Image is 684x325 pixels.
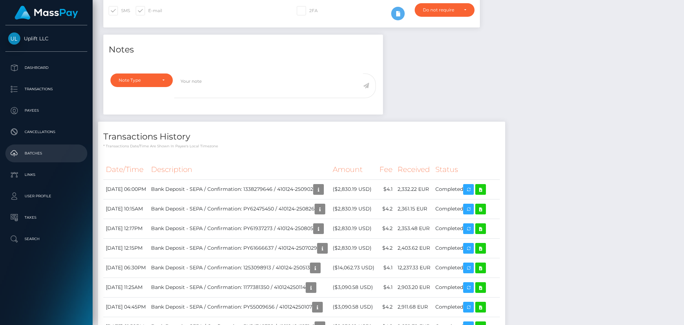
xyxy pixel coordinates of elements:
[149,160,330,179] th: Description
[5,230,87,248] a: Search
[103,219,149,238] td: [DATE] 12:17PM
[8,148,84,159] p: Batches
[149,278,330,297] td: Bank Deposit - SEPA / Confirmation: 1177381350 / 410124250114
[377,278,395,297] td: $4.1
[415,3,475,17] button: Do not require
[377,179,395,199] td: $4.1
[109,6,130,15] label: SMS
[103,179,149,199] td: [DATE] 06:00PM
[330,297,377,317] td: ($3,090.58 USD)
[395,258,433,278] td: 12,237.33 EUR
[330,160,377,179] th: Amount
[149,297,330,317] td: Bank Deposit - SEPA / Confirmation: PY55009656 / 410124250107
[5,123,87,141] a: Cancellations
[5,166,87,184] a: Links
[103,199,149,219] td: [DATE] 10:15AM
[8,191,84,202] p: User Profile
[395,160,433,179] th: Received
[149,179,330,199] td: Bank Deposit - SEPA / Confirmation: 1338279646 / 410124-250902
[395,219,433,238] td: 2,353.48 EUR
[103,258,149,278] td: [DATE] 06:30PM
[395,278,433,297] td: 2,903.20 EUR
[8,105,84,116] p: Payees
[5,187,87,205] a: User Profile
[5,35,87,42] span: Uplift LLC
[330,219,377,238] td: ($2,830.19 USD)
[330,258,377,278] td: ($14,062.73 USD)
[103,160,149,179] th: Date/Time
[377,238,395,258] td: $4.2
[433,160,500,179] th: Status
[395,179,433,199] td: 2,332.22 EUR
[377,258,395,278] td: $4.1
[433,219,500,238] td: Completed
[433,278,500,297] td: Completed
[5,209,87,227] a: Taxes
[136,6,162,15] label: E-mail
[5,80,87,98] a: Transactions
[433,297,500,317] td: Completed
[377,297,395,317] td: $4.2
[149,199,330,219] td: Bank Deposit - SEPA / Confirmation: PY62475450 / 410124-250826
[377,199,395,219] td: $4.2
[433,258,500,278] td: Completed
[8,234,84,244] p: Search
[103,238,149,258] td: [DATE] 12:15PM
[8,169,84,180] p: Links
[110,73,173,87] button: Note Type
[149,238,330,258] td: Bank Deposit - SEPA / Confirmation: PY61666637 / 410124-2507029
[8,84,84,95] p: Transactions
[5,102,87,120] a: Payees
[119,77,156,83] div: Note Type
[8,32,20,45] img: Uplift LLC
[149,219,330,238] td: Bank Deposit - SEPA / Confirmation: PY61937273 / 410124-250805
[330,199,377,219] td: ($2,830.19 USD)
[8,127,84,137] p: Cancellations
[330,278,377,297] td: ($3,090.58 USD)
[433,199,500,219] td: Completed
[433,238,500,258] td: Completed
[377,160,395,179] th: Fee
[395,199,433,219] td: 2,361.15 EUR
[109,44,378,56] h4: Notes
[103,131,500,143] h4: Transactions History
[15,6,78,20] img: MassPay Logo
[103,143,500,149] p: * Transactions date/time are shown in payee's local timezone
[395,238,433,258] td: 2,403.62 EUR
[423,7,458,13] div: Do not require
[149,258,330,278] td: Bank Deposit - SEPA / Confirmation: 1253098913 / 410124-250513
[377,219,395,238] td: $4.2
[297,6,318,15] label: 2FA
[103,297,149,317] td: [DATE] 04:45PM
[5,144,87,162] a: Batches
[395,297,433,317] td: 2,911.68 EUR
[330,238,377,258] td: ($2,830.19 USD)
[8,212,84,223] p: Taxes
[103,278,149,297] td: [DATE] 11:25AM
[8,62,84,73] p: Dashboard
[330,179,377,199] td: ($2,830.19 USD)
[433,179,500,199] td: Completed
[5,59,87,77] a: Dashboard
